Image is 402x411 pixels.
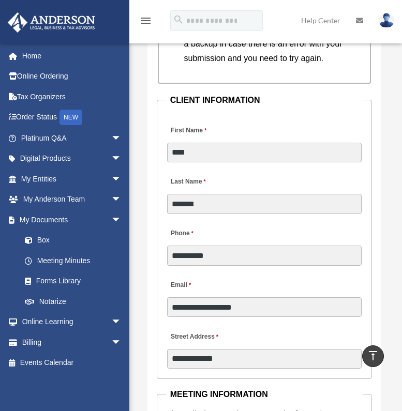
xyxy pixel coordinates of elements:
[7,332,137,353] a: Billingarrow_drop_down
[167,227,196,241] label: Phone
[59,110,82,125] div: NEW
[167,124,209,138] label: First Name
[166,93,363,108] legend: CLIENT INFORMATION
[7,66,137,87] a: Online Ordering
[111,128,132,149] span: arrow_drop_down
[167,175,209,189] label: Last Name
[14,291,137,312] a: Notarize
[111,148,132,170] span: arrow_drop_down
[7,128,137,148] a: Platinum Q&Aarrow_drop_down
[140,14,152,27] i: menu
[14,230,137,251] a: Box
[111,332,132,353] span: arrow_drop_down
[7,169,137,189] a: My Entitiesarrow_drop_down
[7,209,137,230] a: My Documentsarrow_drop_down
[111,189,132,210] span: arrow_drop_down
[167,279,193,293] label: Email
[7,189,137,210] a: My Anderson Teamarrow_drop_down
[7,312,137,332] a: Online Learningarrow_drop_down
[367,349,379,362] i: vertical_align_top
[173,14,184,25] i: search
[7,45,137,66] a: Home
[111,312,132,333] span: arrow_drop_down
[167,330,265,344] label: Street Address
[14,250,132,271] a: Meeting Minutes
[111,169,132,190] span: arrow_drop_down
[7,148,137,169] a: Digital Productsarrow_drop_down
[379,13,394,28] img: User Pic
[7,107,137,128] a: Order StatusNEW
[5,12,98,33] img: Anderson Advisors Platinum Portal
[111,209,132,231] span: arrow_drop_down
[7,86,137,107] a: Tax Organizers
[140,18,152,27] a: menu
[7,353,137,373] a: Events Calendar
[166,387,363,402] legend: MEETING INFORMATION
[362,345,384,367] a: vertical_align_top
[14,271,137,292] a: Forms Library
